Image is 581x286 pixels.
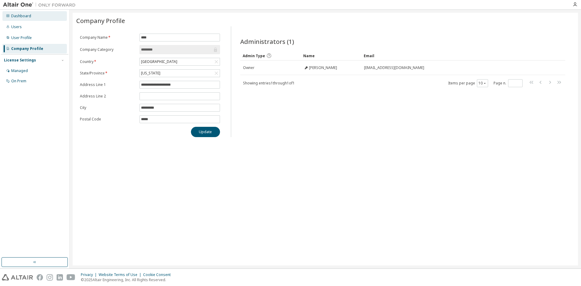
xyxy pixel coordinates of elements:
div: [US_STATE] [140,70,220,77]
span: Company Profile [76,16,125,25]
button: Update [191,127,220,137]
img: instagram.svg [47,274,53,281]
p: © 2025 Altair Engineering, Inc. All Rights Reserved. [81,277,174,282]
label: City [80,105,136,110]
img: linkedin.svg [57,274,63,281]
span: [PERSON_NAME] [309,65,337,70]
span: Items per page [448,79,488,87]
div: Managed [11,68,28,73]
div: Dashboard [11,14,31,18]
div: Company Profile [11,46,43,51]
button: 10 [478,81,487,86]
span: [EMAIL_ADDRESS][DOMAIN_NAME] [364,65,424,70]
span: Administrators (1) [240,37,294,46]
div: [GEOGRAPHIC_DATA] [140,58,178,65]
label: Postal Code [80,117,136,122]
div: License Settings [4,58,36,63]
span: Page n. [494,79,523,87]
span: Showing entries 1 through 1 of 1 [243,81,295,86]
div: User Profile [11,35,32,40]
div: Website Terms of Use [99,272,143,277]
img: youtube.svg [67,274,75,281]
div: [US_STATE] [140,70,161,77]
div: On Prem [11,79,26,84]
div: Users [11,25,22,29]
div: Email [364,51,548,61]
div: Name [303,51,359,61]
label: Company Name [80,35,136,40]
span: Admin Type [243,53,265,58]
label: Country [80,59,136,64]
div: [GEOGRAPHIC_DATA] [140,58,220,65]
label: Address Line 1 [80,82,136,87]
label: Address Line 2 [80,94,136,99]
img: altair_logo.svg [2,274,33,281]
span: Owner [243,65,254,70]
img: facebook.svg [37,274,43,281]
div: Privacy [81,272,99,277]
label: State/Province [80,71,136,76]
div: Cookie Consent [143,272,174,277]
label: Company Category [80,47,136,52]
img: Altair One [3,2,79,8]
